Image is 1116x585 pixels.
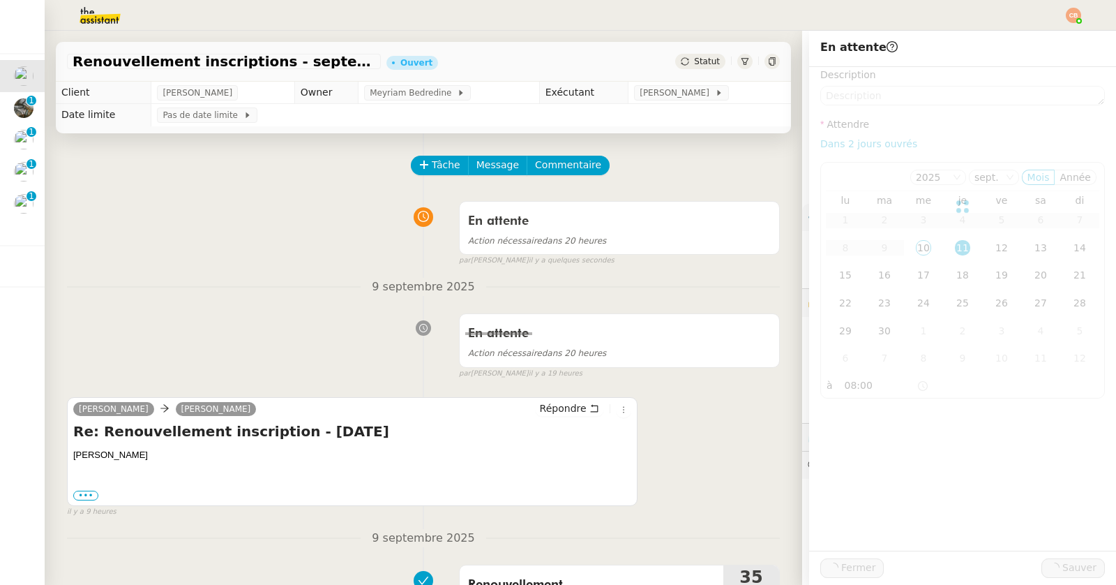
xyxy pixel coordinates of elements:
[361,278,485,297] span: 9 septembre 2025
[468,348,606,358] span: dans 20 heures
[14,162,33,182] img: users%2F9mvJqJUvllffspLsQzytnd0Nt4c2%2Favatar%2F82da88e3-d90d-4e39-b37d-dcb7941179ae
[802,452,1116,479] div: 💬Commentaires 9
[802,289,1116,316] div: 🔐Données client
[535,401,604,416] button: Répondre
[802,204,1116,231] div: ⚙️Procédures
[476,157,519,173] span: Message
[14,98,33,118] img: 390d5429-d57e-4c9b-b625-ae6f09e29702
[539,82,628,104] td: Exécutant
[459,368,582,380] small: [PERSON_NAME]
[540,401,587,415] span: Répondre
[73,448,631,462] div: [PERSON_NAME]
[27,127,36,137] nz-badge-sup: 1
[27,191,36,201] nz-badge-sup: 1
[468,215,529,228] span: En attente
[73,491,98,501] label: •••
[73,54,375,68] span: Renouvellement inscriptions - septembre 2025
[14,130,33,149] img: users%2FPVo4U3nC6dbZZPS5thQt7kGWk8P2%2Favatar%2F1516997780130.jpeg
[14,66,33,86] img: users%2FDBF5gIzOT6MfpzgDQC7eMkIK8iA3%2Favatar%2Fd943ca6c-06ba-4e73-906b-d60e05e423d3
[14,194,33,214] img: users%2F9mvJqJUvllffspLsQzytnd0Nt4c2%2Favatar%2F82da88e3-d90d-4e39-b37d-dcb7941179ae
[808,431,910,443] span: ⏲️
[370,86,457,100] span: Meyriam Bedredine
[411,156,469,175] button: Tâche
[29,96,34,108] p: 1
[29,191,34,204] p: 1
[820,558,884,578] button: Fermer
[468,348,542,358] span: Action nécessaire
[67,506,116,518] span: il y a 9 heures
[1066,8,1081,23] img: svg
[29,159,34,172] p: 1
[468,236,542,246] span: Action nécessaire
[808,459,922,471] span: 💬
[27,159,36,169] nz-badge-sup: 1
[56,104,151,126] td: Date limite
[820,40,898,54] span: En attente
[400,59,432,67] div: Ouvert
[163,86,232,100] span: [PERSON_NAME]
[468,156,527,175] button: Message
[163,108,243,122] span: Pas de date limite
[27,96,36,105] nz-badge-sup: 1
[535,157,601,173] span: Commentaire
[468,236,606,246] span: dans 20 heures
[808,295,898,311] span: 🔐
[527,156,610,175] button: Commentaire
[56,82,151,104] td: Client
[529,368,582,380] span: il y a 19 heures
[73,403,154,415] a: [PERSON_NAME]
[432,157,460,173] span: Tâche
[294,82,359,104] td: Owner
[459,255,471,267] span: par
[468,327,529,340] span: En attente
[29,127,34,140] p: 1
[640,86,714,100] span: [PERSON_NAME]
[361,529,485,548] span: 9 septembre 2025
[529,255,614,267] span: il y a quelques secondes
[694,57,720,66] span: Statut
[808,209,880,225] span: ⚙️
[181,404,251,414] span: [PERSON_NAME]
[459,368,471,380] span: par
[802,424,1116,451] div: ⏲️Tâches 38:26
[459,255,614,267] small: [PERSON_NAME]
[73,422,631,441] h4: Re: Renouvellement inscription - [DATE]
[1041,558,1105,578] button: Sauver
